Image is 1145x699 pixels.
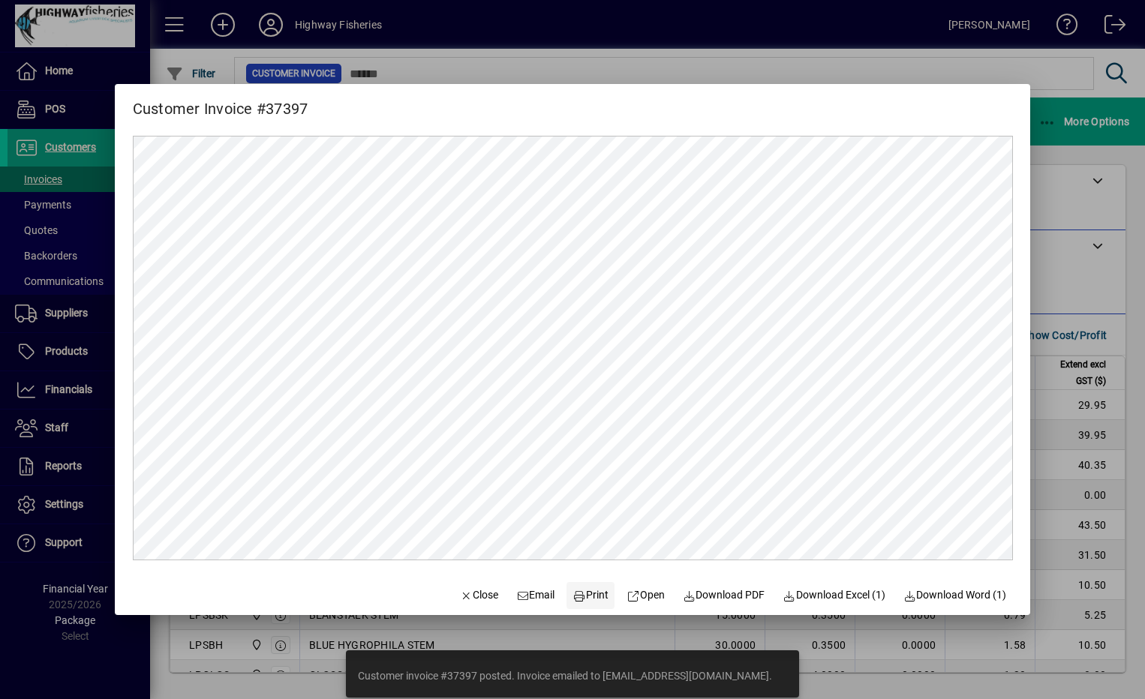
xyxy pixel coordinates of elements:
a: Download PDF [677,582,771,609]
span: Download Word (1) [903,587,1007,603]
button: Download Word (1) [897,582,1013,609]
span: Open [627,587,665,603]
span: Email [516,587,555,603]
button: Download Excel (1) [777,582,891,609]
button: Close [453,582,504,609]
button: Email [510,582,561,609]
span: Close [459,587,498,603]
span: Download PDF [683,587,765,603]
h2: Customer Invoice #37397 [115,84,326,121]
span: Download Excel (1) [783,587,885,603]
a: Open [621,582,671,609]
span: Print [573,587,609,603]
button: Print [566,582,615,609]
